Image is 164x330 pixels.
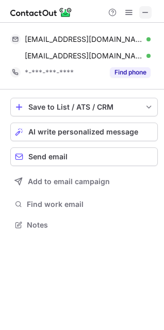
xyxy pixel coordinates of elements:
[28,128,138,136] span: AI write personalized message
[10,6,72,19] img: ContactOut v5.3.10
[10,147,158,166] button: Send email
[10,218,158,232] button: Notes
[25,35,143,44] span: [EMAIL_ADDRESS][DOMAIN_NAME]
[110,67,151,78] button: Reveal Button
[10,98,158,116] button: save-profile-one-click
[27,220,154,230] span: Notes
[10,197,158,212] button: Find work email
[10,172,158,191] button: Add to email campaign
[28,177,110,186] span: Add to email campaign
[10,123,158,141] button: AI write personalized message
[25,51,143,61] span: [EMAIL_ADDRESS][DOMAIN_NAME]
[28,153,68,161] span: Send email
[28,103,140,111] div: Save to List / ATS / CRM
[27,200,154,209] span: Find work email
